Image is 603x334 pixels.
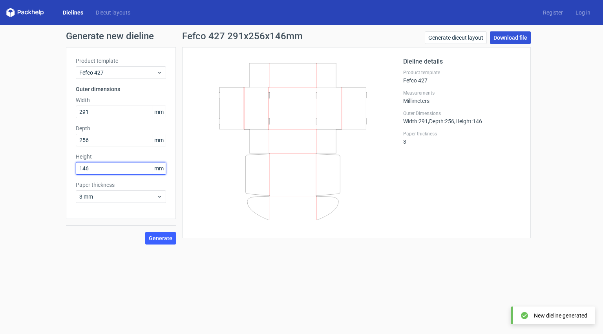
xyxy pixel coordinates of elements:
[145,232,176,245] button: Generate
[76,181,166,189] label: Paper thickness
[454,118,482,124] span: , Height : 146
[537,9,569,16] a: Register
[90,9,137,16] a: Diecut layouts
[76,124,166,132] label: Depth
[403,118,428,124] span: Width : 291
[403,69,521,84] div: Fefco 427
[149,235,172,241] span: Generate
[76,153,166,161] label: Height
[152,106,166,118] span: mm
[76,85,166,93] h3: Outer dimensions
[403,131,521,137] label: Paper thickness
[152,134,166,146] span: mm
[534,312,587,319] div: New dieline generated
[57,9,90,16] a: Dielines
[403,90,521,104] div: Millimeters
[66,31,537,41] h1: Generate new dieline
[425,31,487,44] a: Generate diecut layout
[76,96,166,104] label: Width
[428,118,454,124] span: , Depth : 256
[403,57,521,66] h2: Dieline details
[79,69,157,77] span: Fefco 427
[403,110,521,117] label: Outer Dimensions
[79,193,157,201] span: 3 mm
[403,131,521,145] div: 3
[76,57,166,65] label: Product template
[403,69,521,76] label: Product template
[569,9,597,16] a: Log in
[152,162,166,174] span: mm
[490,31,531,44] a: Download file
[403,90,521,96] label: Measurements
[182,31,303,41] h1: Fefco 427 291x256x146mm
